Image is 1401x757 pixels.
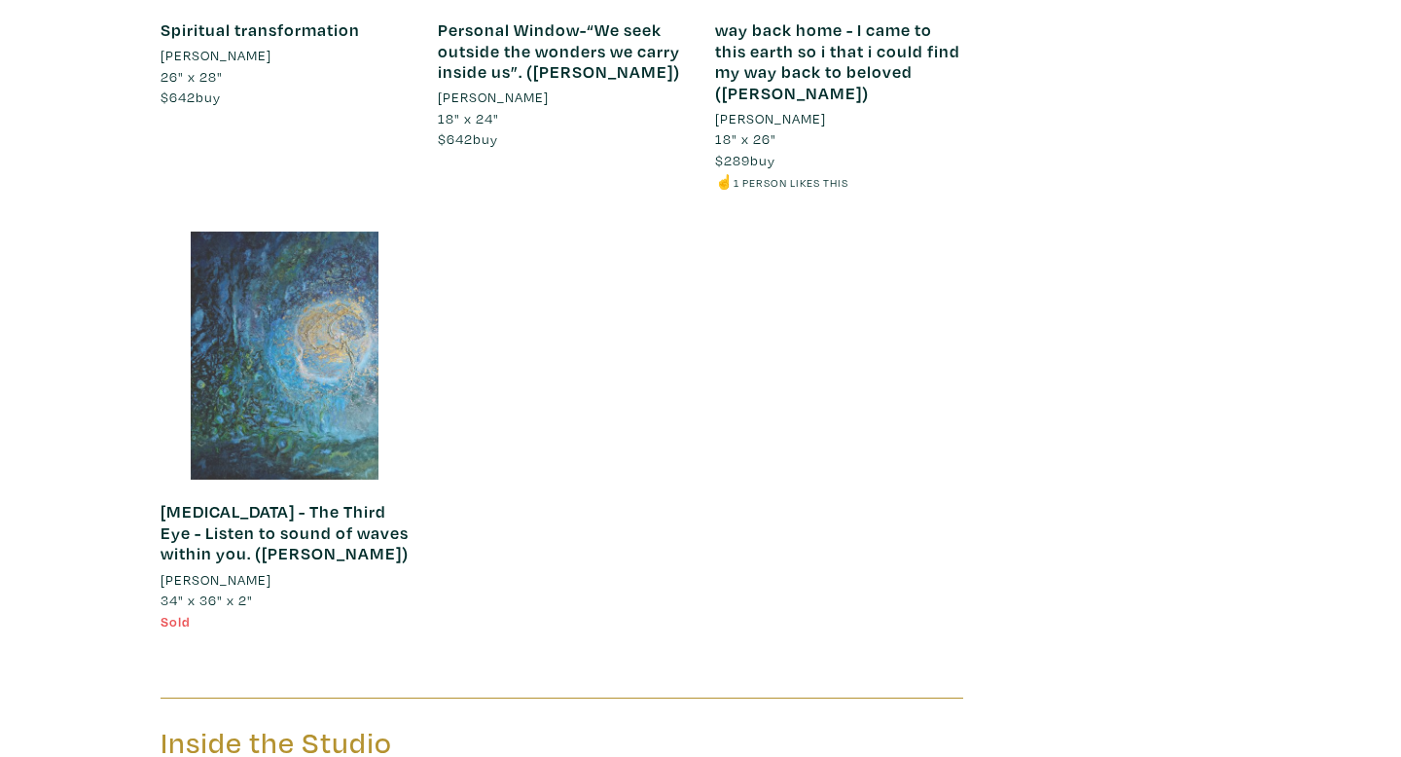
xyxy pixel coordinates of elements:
[715,108,963,129] a: [PERSON_NAME]
[161,88,196,106] span: $642
[438,18,680,83] a: Personal Window-“We seek outside the wonders we carry inside us”. ([PERSON_NAME])
[438,87,549,108] li: [PERSON_NAME]
[161,88,221,106] span: buy
[161,569,409,591] a: [PERSON_NAME]
[715,171,963,193] li: ☝️
[734,175,848,190] small: 1 person likes this
[715,129,776,148] span: 18" x 26"
[715,151,775,169] span: buy
[161,591,253,609] span: 34" x 36" x 2"
[438,87,686,108] a: [PERSON_NAME]
[715,151,750,169] span: $289
[161,18,360,41] a: Spiritual transformation
[715,18,960,104] a: way back home - I came to this earth so i that i could find my way back to beloved ([PERSON_NAME])
[161,45,409,66] a: [PERSON_NAME]
[438,129,498,148] span: buy
[161,612,191,631] span: Sold
[161,569,271,591] li: [PERSON_NAME]
[161,67,223,86] span: 26" x 28"
[161,500,409,564] a: [MEDICAL_DATA] - The Third Eye - Listen to sound of waves within you. ([PERSON_NAME])
[438,109,499,127] span: 18" x 24"
[438,129,473,148] span: $642
[161,45,271,66] li: [PERSON_NAME]
[715,108,826,129] li: [PERSON_NAME]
